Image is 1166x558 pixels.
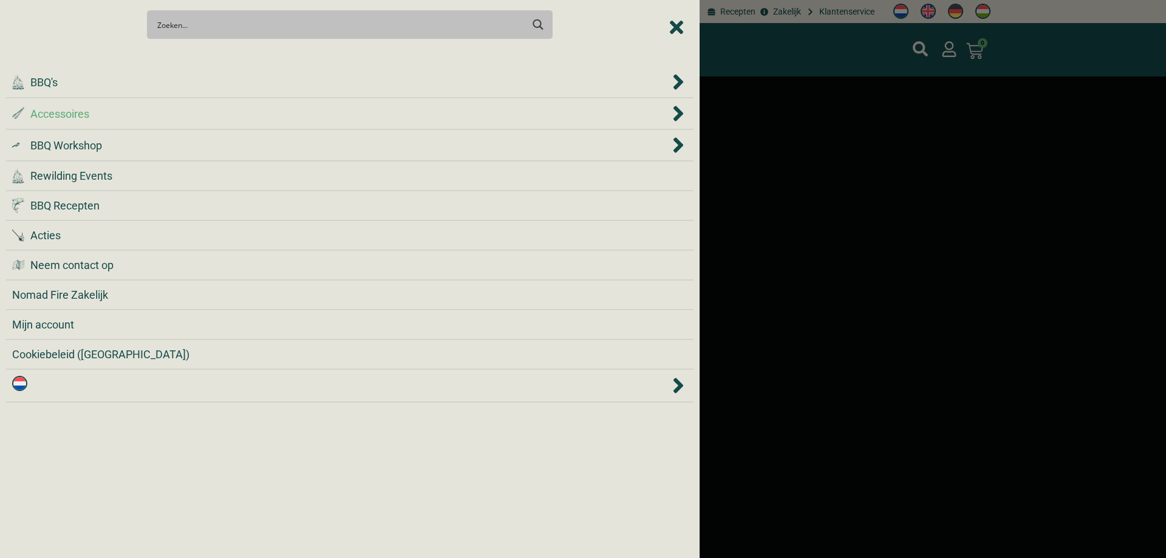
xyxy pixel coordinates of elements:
[30,197,100,214] span: BBQ Recepten
[12,346,189,362] span: Cookiebeleid ([GEOGRAPHIC_DATA])
[12,257,687,273] a: Neem contact op
[12,106,670,122] a: Accessoires
[12,104,687,123] div: Accessoires
[30,227,61,243] span: Acties
[12,376,670,395] a: Nederlands
[12,376,687,395] div: <img class="wpml-ls-flag" src="https://nomadfire.shop/wp-content/plugins/sitepress-multilingual-c...
[12,287,687,303] a: Nomad Fire Zakelijk
[12,74,670,90] a: BBQ's
[12,287,108,303] span: Nomad Fire Zakelijk
[12,197,687,214] a: BBQ Recepten
[30,74,58,90] span: BBQ's
[12,346,687,362] div: Cookiebeleid (EU)
[12,227,687,243] a: Acties
[160,14,525,35] form: Search form
[12,137,670,154] a: BBQ Workshop
[12,346,687,362] a: Cookiebeleid ([GEOGRAPHIC_DATA])
[30,257,114,273] span: Neem contact op
[12,316,74,333] span: Mijn account
[12,73,687,91] div: BBQ's
[157,13,522,36] input: Search input
[30,106,89,122] span: Accessoires
[12,168,687,184] a: Rewilding Events
[12,316,687,333] a: Mijn account
[30,137,102,154] span: BBQ Workshop
[12,136,687,154] div: BBQ Workshop
[12,376,27,391] img: Nederlands
[30,168,112,184] span: Rewilding Events
[528,14,549,35] button: Search magnifier button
